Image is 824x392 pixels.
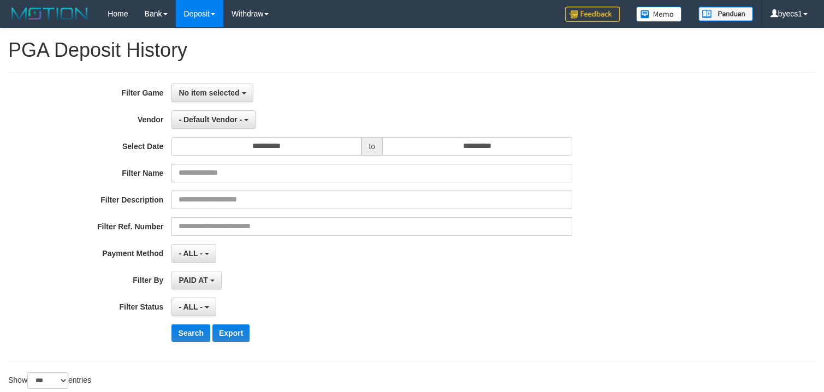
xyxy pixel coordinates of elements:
select: Showentries [27,372,68,389]
span: - Default Vendor - [179,115,242,124]
span: - ALL - [179,302,203,311]
span: to [361,137,382,156]
img: Button%20Memo.svg [636,7,682,22]
span: No item selected [179,88,239,97]
button: Export [212,324,250,342]
span: PAID AT [179,276,208,284]
button: PAID AT [171,271,221,289]
img: Feedback.jpg [565,7,620,22]
button: - ALL - [171,298,216,316]
h1: PGA Deposit History [8,39,816,61]
button: - Default Vendor - [171,110,256,129]
label: Show entries [8,372,91,389]
img: panduan.png [698,7,753,21]
button: No item selected [171,84,253,102]
button: Search [171,324,210,342]
span: - ALL - [179,249,203,258]
img: MOTION_logo.png [8,5,91,22]
button: - ALL - [171,244,216,263]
